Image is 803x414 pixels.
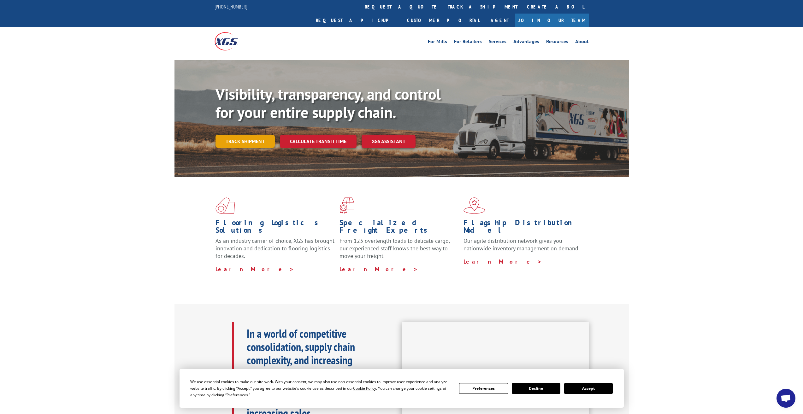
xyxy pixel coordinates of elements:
[454,39,482,46] a: For Retailers
[459,383,508,394] button: Preferences
[353,386,376,391] span: Cookie Policy
[216,135,275,148] a: Track shipment
[190,378,452,398] div: We use essential cookies to make our site work. With your consent, we may also use non-essential ...
[512,383,560,394] button: Decline
[216,197,235,214] img: xgs-icon-total-supply-chain-intelligence-red
[340,219,459,237] h1: Specialized Freight Experts
[340,265,418,273] a: Learn More >
[463,258,542,265] a: Learn More >
[311,14,402,27] a: Request a pickup
[216,84,441,122] b: Visibility, transparency, and control for your entire supply chain.
[463,237,580,252] span: Our agile distribution network gives you nationwide inventory management on demand.
[216,265,294,273] a: Learn More >
[215,3,247,10] a: [PHONE_NUMBER]
[216,219,335,237] h1: Flooring Logistics Solutions
[340,197,354,214] img: xgs-icon-focused-on-flooring-red
[216,237,334,259] span: As an industry carrier of choice, XGS has brought innovation and dedication to flooring logistics...
[564,383,613,394] button: Accept
[513,39,539,46] a: Advantages
[515,14,589,27] a: Join Our Team
[402,14,484,27] a: Customer Portal
[340,237,459,265] p: From 123 overlength loads to delicate cargo, our experienced staff knows the best way to move you...
[180,369,624,408] div: Cookie Consent Prompt
[227,392,248,398] span: Preferences
[489,39,506,46] a: Services
[484,14,515,27] a: Agent
[362,135,416,148] a: XGS ASSISTANT
[280,135,357,148] a: Calculate transit time
[463,219,583,237] h1: Flagship Distribution Model
[428,39,447,46] a: For Mills
[546,39,568,46] a: Resources
[776,389,795,408] div: Open chat
[463,197,485,214] img: xgs-icon-flagship-distribution-model-red
[575,39,589,46] a: About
